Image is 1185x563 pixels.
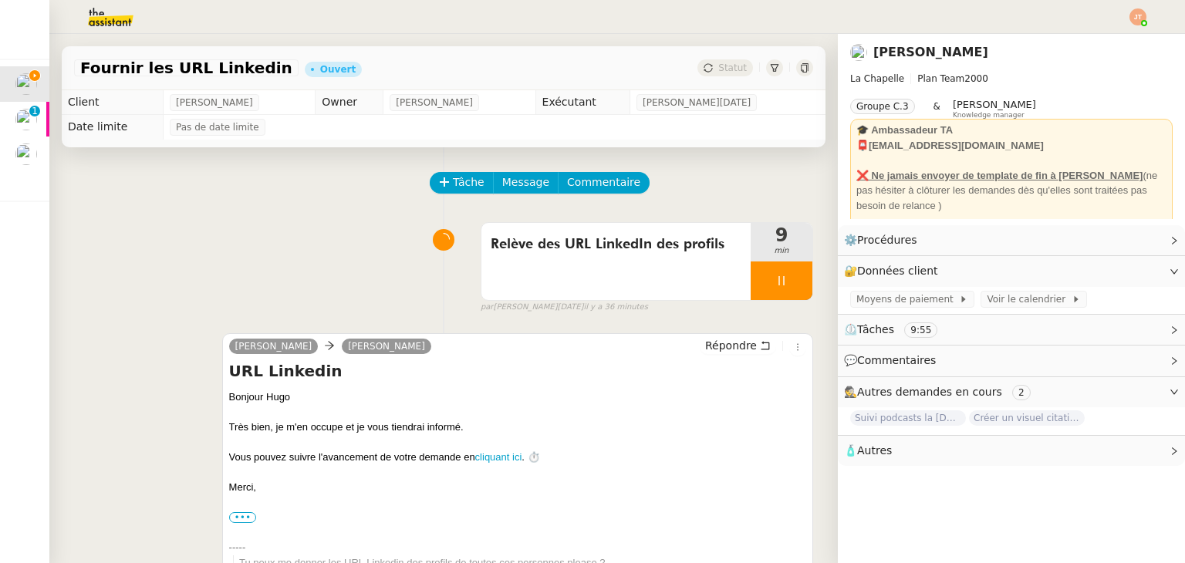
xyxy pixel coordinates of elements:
span: Statut [718,62,747,73]
span: 🧴 [844,444,892,457]
span: Message [502,174,549,191]
strong: 🎓 Ambassadeur TA [856,124,953,136]
u: ❌ Ne jamais envoyer de template de fin à [PERSON_NAME] [856,170,1143,181]
span: Commentaire [567,174,640,191]
strong: [EMAIL_ADDRESS][DOMAIN_NAME] [869,140,1044,151]
h4: URL Linkedin [229,360,806,382]
span: Knowledge manager [953,111,1025,120]
span: Procédures [857,234,917,246]
button: Tâche [430,172,494,194]
small: [PERSON_NAME][DATE] [481,301,648,314]
span: [PERSON_NAME] [953,99,1036,110]
span: min [751,244,812,258]
p: 1 [32,106,38,120]
div: 💬Commentaires [838,346,1185,376]
span: 2000 [964,73,988,84]
div: Ouvert [320,65,356,74]
span: Tâches [857,323,894,335]
nz-tag: Groupe C.3 [850,99,915,114]
span: Commentaires [857,354,936,366]
app-user-label: Knowledge manager [953,99,1036,119]
span: par [481,301,494,314]
span: 9 [751,226,812,244]
td: Exécutant [535,90,630,115]
img: svg [1129,8,1146,25]
div: Merci, [229,480,806,495]
div: Vous pouvez suivre l'avancement de votre demande en . ⏱️ [229,450,806,465]
span: ⏲️ [844,323,950,335]
span: Voir le calendrier [987,292,1071,307]
td: Date limite [62,115,164,140]
span: 💬 [844,354,943,366]
div: Très bien, je m'en occupe et je vous tiendrai informé. [229,420,806,435]
div: Bonjour Hugo [229,389,806,405]
div: 🔐Données client [838,256,1185,286]
span: [PERSON_NAME] [176,95,253,110]
label: ••• [229,512,257,523]
span: Répondre [705,338,757,353]
span: Tâche [453,174,484,191]
td: Client [62,90,164,115]
span: Suivi podcasts la [DEMOGRAPHIC_DATA] radio [DATE] [850,410,966,426]
span: Données client [857,265,938,277]
img: users%2F37wbV9IbQuXMU0UH0ngzBXzaEe12%2Favatar%2Fcba66ece-c48a-48c8-9897-a2adc1834457 [15,73,37,95]
span: [PERSON_NAME] [396,95,473,110]
div: ⚙️Procédures [838,225,1185,255]
div: ----- [229,540,806,555]
u: ( [1143,170,1146,181]
button: Message [493,172,559,194]
div: ne pas hésiter à clôturer les demandes dès qu'elles sont traitées pas besoin de relance ) [856,168,1166,214]
img: users%2F37wbV9IbQuXMU0UH0ngzBXzaEe12%2Favatar%2Fcba66ece-c48a-48c8-9897-a2adc1834457 [850,44,867,61]
a: [PERSON_NAME] [873,45,988,59]
a: [PERSON_NAME] [229,339,319,353]
span: 🕵️ [844,386,1037,398]
span: Pas de date limite [176,120,259,135]
div: 🧴Autres [838,436,1185,466]
div: 🕵️Autres demandes en cours 2 [838,377,1185,407]
span: Autres demandes en cours [857,386,1002,398]
button: Répondre [700,337,776,354]
img: users%2FSADz3OCgrFNaBc1p3ogUv5k479k1%2Favatar%2Fccbff511-0434-4584-b662-693e5a00b7b7 [15,143,37,165]
span: La Chapelle [850,73,904,84]
a: cliquant ici [475,451,522,463]
span: [PERSON_NAME][DATE] [643,95,751,110]
span: Moyens de paiement [856,292,959,307]
img: users%2FpftfpH3HWzRMeZpe6E7kXDgO5SJ3%2Favatar%2Fa3cc7090-f8ed-4df9-82e0-3c63ac65f9dd [15,109,37,130]
button: Commentaire [558,172,650,194]
td: Owner [316,90,383,115]
div: ⏲️Tâches 9:55 [838,315,1185,345]
nz-tag: 9:55 [904,322,937,338]
span: Autres [857,444,892,457]
span: Fournir les URL Linkedin [80,60,292,76]
nz-tag: 2 [1012,385,1031,400]
div: 📮 [856,138,1166,153]
nz-badge-sup: 1 [29,106,40,116]
span: 🔐 [844,262,944,280]
a: [PERSON_NAME] [342,339,431,353]
span: il y a 36 minutes [583,301,648,314]
span: ⚙️ [844,231,924,249]
span: Créer un visuel citation [969,410,1085,426]
span: & [933,99,940,119]
span: Plan Team [917,73,964,84]
span: Relève des URL LinkedIn des profils [491,233,741,256]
